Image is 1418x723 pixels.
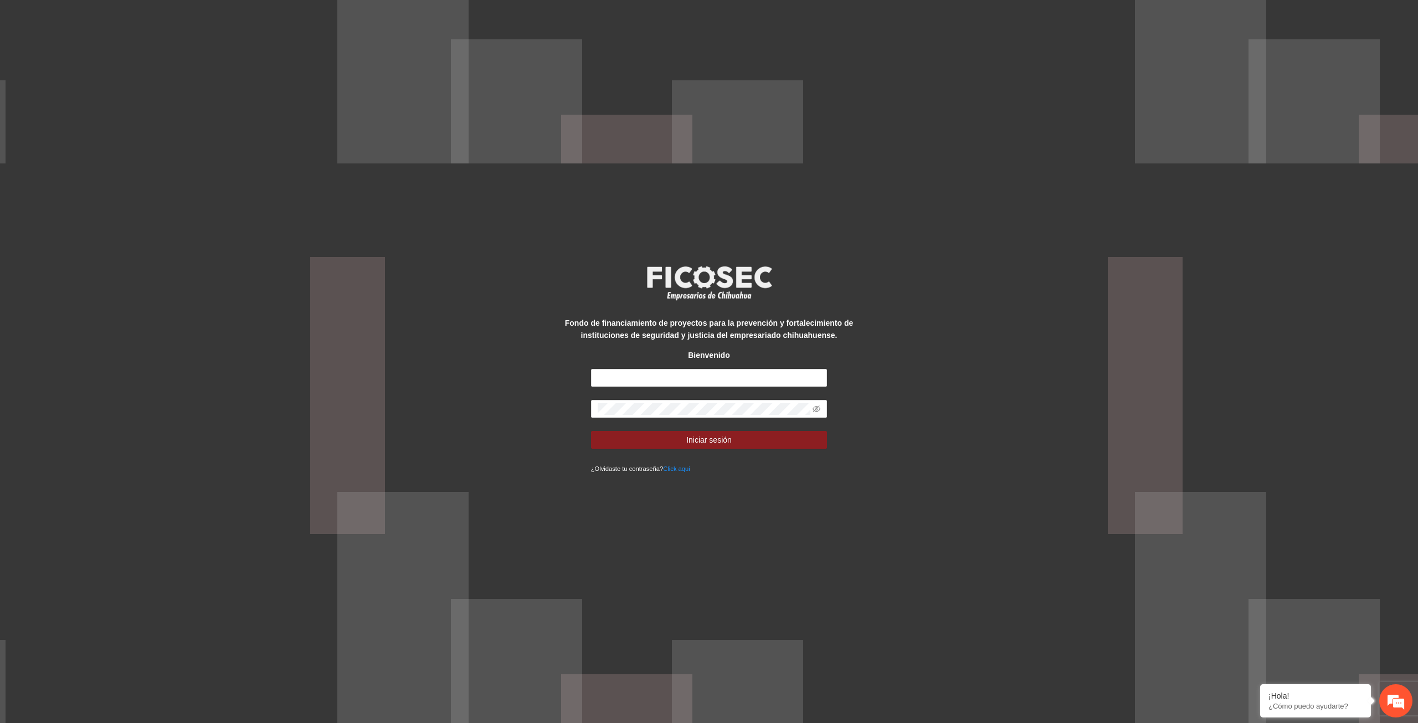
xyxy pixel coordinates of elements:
img: logo [640,263,778,304]
div: ¡Hola! [1268,691,1363,700]
strong: Bienvenido [688,351,729,360]
button: Iniciar sesión [591,431,828,449]
span: Iniciar sesión [686,434,732,446]
p: ¿Cómo puedo ayudarte? [1268,702,1363,710]
strong: Fondo de financiamiento de proyectos para la prevención y fortalecimiento de instituciones de seg... [565,319,853,340]
a: Click aqui [663,465,690,472]
span: eye-invisible [813,405,820,413]
small: ¿Olvidaste tu contraseña? [591,465,690,472]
